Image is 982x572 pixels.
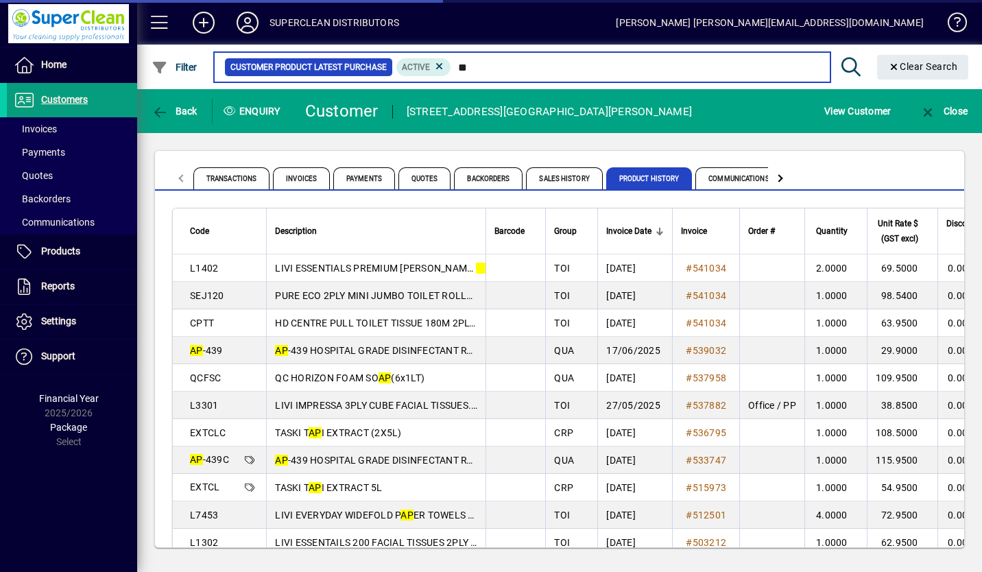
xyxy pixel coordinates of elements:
span: Backorders [454,167,523,189]
td: 4.0000 [804,501,867,529]
a: Communications [7,211,137,234]
span: -439 HOSPITAL GRADE DISINFECTANT RTU 4X5L [275,455,504,466]
span: Financial Year [39,393,99,404]
button: Close [916,99,971,123]
span: # [686,318,692,329]
em: AP [190,345,203,356]
td: 27/05/2025 [597,392,672,419]
button: Back [148,99,201,123]
span: Back [152,106,197,117]
span: -439 [190,345,223,356]
span: View Customer [824,100,891,122]
button: Add [182,10,226,35]
span: Reports [41,281,75,291]
span: PURE ECO 2PLY MINI JUMBO TOILET ROLLS 120M. (30) [275,290,523,301]
a: Invoices [7,117,137,141]
td: 29.9000 [867,337,937,364]
span: TASKI T I EXTRACT (2X5L) [275,427,401,438]
td: 98.5400 [867,282,937,309]
td: 54.9500 [867,474,937,501]
span: 541034 [693,290,727,301]
a: #512501 [681,508,731,523]
span: CRP [554,427,573,438]
span: QCFSC [190,372,221,383]
span: Description [275,224,317,239]
span: Sales History [526,167,602,189]
a: Quotes [7,164,137,187]
span: Invoice [681,224,707,239]
span: Customers [41,94,88,105]
span: Quantity [816,224,848,239]
span: -439 HOSPITAL GRADE DISINFECTANT RTU 5L [275,345,492,356]
td: 109.9500 [867,364,937,392]
td: 1.0000 [804,282,867,309]
td: 63.9500 [867,309,937,337]
em: AP [309,482,322,493]
span: Communications [14,217,95,228]
span: QC HORIZON FOAM SO (6x1LT) [275,372,424,383]
td: 72.9500 [867,501,937,529]
td: 1.0000 [804,474,867,501]
span: Barcode [494,224,525,239]
span: TOI [554,537,570,548]
div: [STREET_ADDRESS][GEOGRAPHIC_DATA][PERSON_NAME] [407,101,693,123]
div: Customer [305,100,379,122]
td: 1.0000 [804,337,867,364]
span: # [686,537,692,548]
span: # [686,510,692,521]
a: #541034 [681,261,731,276]
em: AP [400,510,414,521]
span: # [686,345,692,356]
span: Active [402,62,430,72]
span: 533747 [693,455,727,466]
span: L7453 [190,510,218,521]
span: Quotes [14,170,53,181]
td: [DATE] [597,364,672,392]
span: QUA [554,372,574,383]
em: AP [379,372,392,383]
em: AP [190,454,203,465]
div: Order # [748,224,796,239]
div: Enquiry [213,100,295,122]
td: 1.0000 [804,364,867,392]
em: AP [309,427,322,438]
a: Home [7,48,137,82]
span: Backorders [14,193,71,204]
span: TOI [554,263,570,274]
td: [DATE] [597,254,672,282]
td: [DATE] [597,501,672,529]
em: AP [275,345,288,356]
span: Package [50,422,87,433]
button: Filter [148,55,201,80]
span: 515973 [693,482,727,493]
span: SEJ120 [190,290,224,301]
span: TOI [554,510,570,521]
div: Invoice [681,224,731,239]
span: # [686,482,692,493]
span: EXTCL [190,481,219,492]
a: Products [7,235,137,269]
span: # [686,400,692,411]
td: 1.0000 [804,419,867,446]
td: 1.0000 [804,529,867,556]
span: Transactions [193,167,270,189]
td: 69.5000 [867,254,937,282]
a: Settings [7,305,137,339]
span: CPTT [190,318,214,329]
span: QUA [554,455,574,466]
button: Clear [877,55,969,80]
span: Product History [606,167,693,189]
td: [DATE] [597,282,672,309]
span: QUA [554,345,574,356]
span: Settings [41,315,76,326]
span: Order # [748,224,775,239]
span: -439C [190,454,229,465]
a: #541034 [681,315,731,331]
span: Invoices [14,123,57,134]
td: 1.0000 [804,392,867,419]
span: 537882 [693,400,727,411]
span: Clear Search [888,61,958,72]
a: #515973 [681,480,731,495]
td: 108.5000 [867,419,937,446]
span: EXTCLC [190,427,226,438]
